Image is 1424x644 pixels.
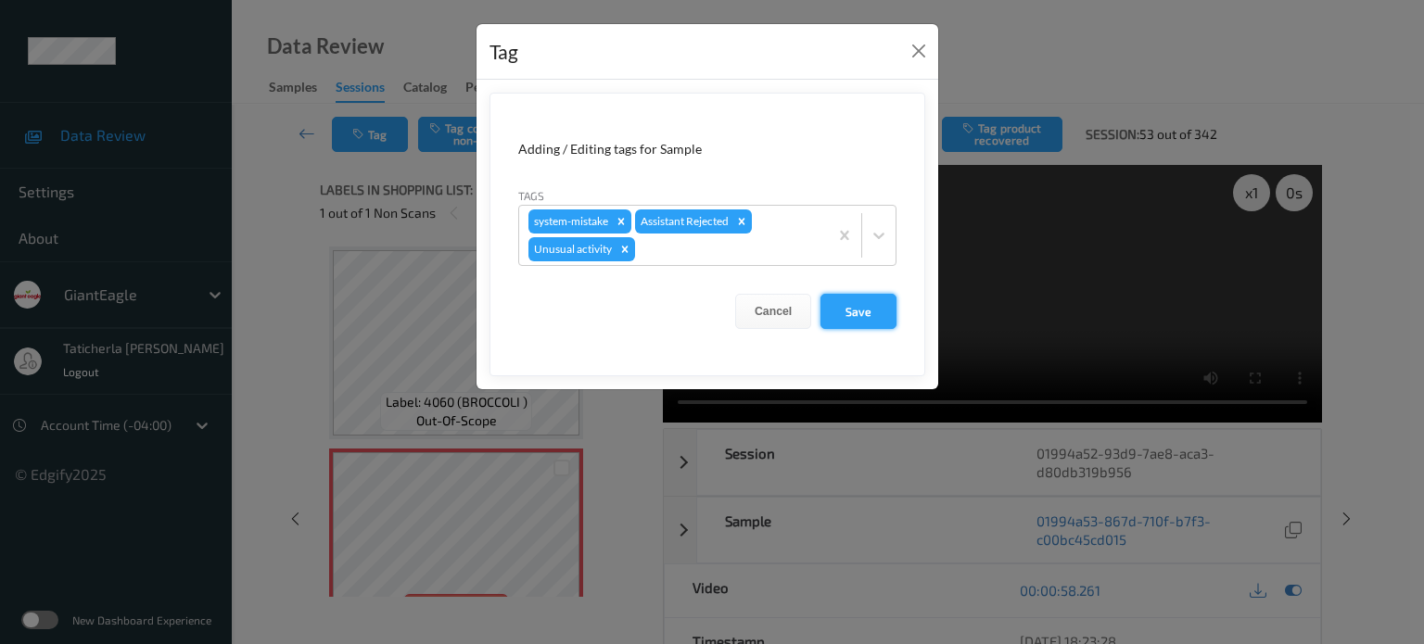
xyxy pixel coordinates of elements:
[528,209,611,234] div: system-mistake
[518,187,544,204] label: Tags
[518,140,896,158] div: Adding / Editing tags for Sample
[906,38,932,64] button: Close
[820,294,896,329] button: Save
[735,294,811,329] button: Cancel
[615,237,635,261] div: Remove Unusual activity
[528,237,615,261] div: Unusual activity
[635,209,731,234] div: Assistant Rejected
[611,209,631,234] div: Remove system-mistake
[489,37,518,67] div: Tag
[731,209,752,234] div: Remove Assistant Rejected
